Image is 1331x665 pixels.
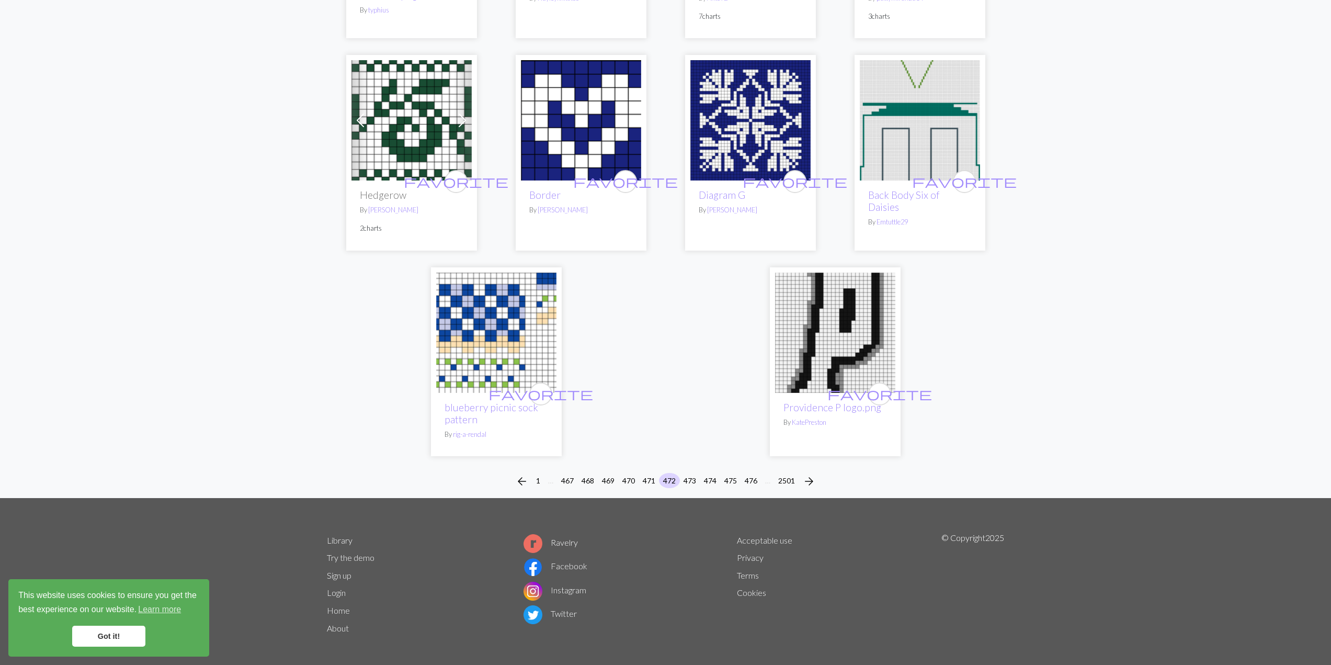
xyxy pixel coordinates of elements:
img: Instagram logo [524,582,542,601]
a: Diagram G [699,189,745,201]
a: Terms [737,570,759,580]
button: 1 [532,473,544,488]
span: favorite [404,173,508,189]
img: Ravelry logo [524,534,542,553]
span: favorite [488,386,593,402]
button: 476 [741,473,761,488]
a: rig-a-rendal [453,430,486,438]
p: By [445,430,548,439]
a: Facebook [524,561,587,571]
div: cookieconsent [8,579,209,657]
button: 468 [577,473,598,488]
a: [PERSON_NAME] [707,206,757,214]
p: By [529,205,633,215]
a: Twitter [524,608,577,618]
a: Sign up [327,570,351,580]
span: favorite [827,386,932,402]
p: 3 charts [868,12,972,21]
button: 471 [639,473,659,488]
a: Border [529,189,561,201]
a: Ravelry [524,537,578,547]
a: blueberry picnic sock pattern [445,401,538,425]
button: 474 [700,473,721,488]
h2: Hedgerow [360,189,463,201]
button: 2501 [774,473,799,488]
a: Home [327,605,350,615]
span: arrow_back [516,474,528,489]
a: learn more about cookies [136,602,183,617]
a: Cookies [737,588,766,598]
button: 472 [659,473,680,488]
a: About [327,623,349,633]
a: typhius [368,6,389,14]
a: Providence P logo.png [775,326,895,336]
a: Emtuttle29 [877,218,908,226]
button: favourite [868,382,891,405]
a: [PERSON_NAME] [538,206,588,214]
img: blueberry picnic sock pattern [436,273,556,393]
img: Providence P logo.png [775,273,895,393]
img: Back Body [860,60,980,181]
a: Diagram G [690,114,811,124]
nav: Page navigation [511,473,820,490]
a: Try the demo [327,553,374,562]
a: KatePreston [792,418,826,426]
a: Privacy [737,553,764,562]
a: Back Body Six of Daisies [868,189,939,213]
img: Facebook logo [524,558,542,577]
span: favorite [573,173,678,189]
i: favourite [827,384,932,404]
a: [PERSON_NAME] [368,206,418,214]
a: Library [327,535,352,545]
p: By [699,205,802,215]
img: Twitter logo [524,605,542,624]
span: favorite [743,173,847,189]
a: Instagram [524,585,586,595]
a: dismiss cookie message [72,626,145,647]
button: 470 [618,473,639,488]
p: By [360,5,463,15]
button: 473 [679,473,700,488]
i: favourite [488,384,593,404]
p: By [783,418,887,427]
button: favourite [529,382,552,405]
p: © Copyright 2025 [941,532,1004,637]
button: 467 [557,473,578,488]
a: Providence P logo.png [783,401,881,413]
p: By [868,217,972,227]
img: Diagram G [690,60,811,181]
button: 475 [720,473,741,488]
button: Next [799,473,820,490]
a: Acceptable use [737,535,792,545]
i: Next [803,475,815,488]
p: 2 charts [360,223,463,233]
i: favourite [743,171,847,192]
i: Previous [516,475,528,488]
a: Border [521,114,641,124]
span: This website uses cookies to ensure you get the best experience on our website. [18,589,199,617]
button: favourite [783,170,806,193]
span: arrow_forward [803,474,815,489]
a: Back Body [860,114,980,124]
a: Hedgerow [351,114,472,124]
a: Login [327,588,346,598]
button: favourite [445,170,468,193]
i: favourite [404,171,508,192]
p: By [360,205,463,215]
span: favorite [912,173,1017,189]
i: favourite [573,171,678,192]
i: favourite [912,171,1017,192]
p: 7 charts [699,12,802,21]
img: Hedgerow [351,60,472,181]
img: Border [521,60,641,181]
button: Previous [511,473,532,490]
button: 469 [598,473,619,488]
button: favourite [614,170,637,193]
button: favourite [953,170,976,193]
a: blueberry picnic sock pattern [436,326,556,336]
